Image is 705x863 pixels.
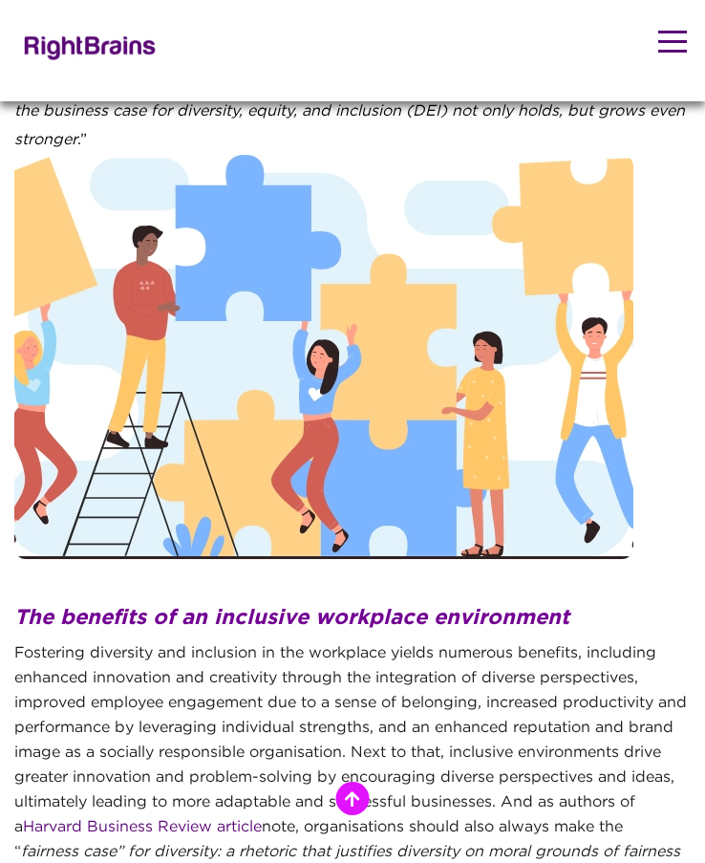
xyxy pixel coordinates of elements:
span: note, organisations should also always make the “ [14,820,623,859]
span: The benefits of an inclusive workplace environment [14,609,569,628]
em: Despite a rapidly changing business landscape, the business case for diversity, equity, and inclu... [14,76,685,147]
a: Harvard Business Review article [23,820,262,834]
span: Fostering diversity and inclusion in the workplace yields numerous benefits, including enhanced i... [14,646,687,834]
img: Rightbrains [18,32,157,60]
